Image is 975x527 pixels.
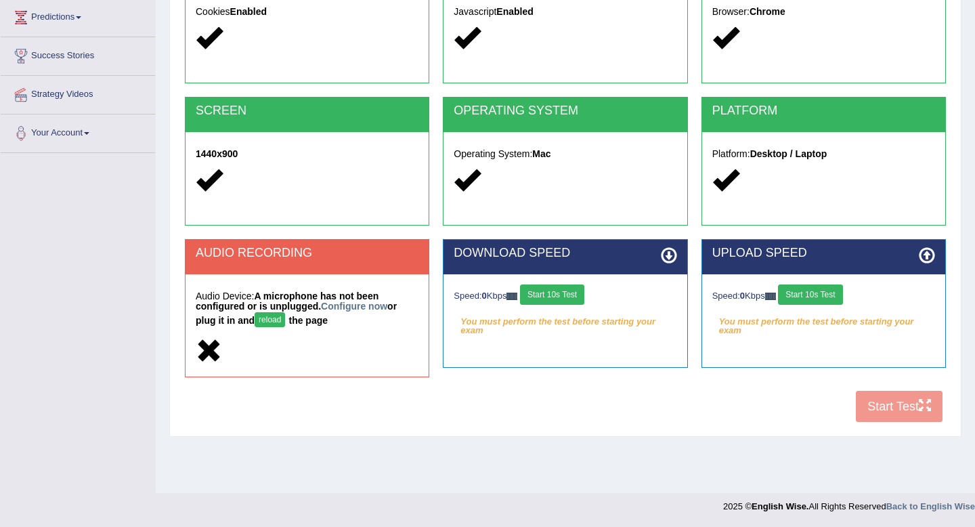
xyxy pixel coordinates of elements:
[454,104,676,118] h2: OPERATING SYSTEM
[196,247,418,260] h2: AUDIO RECORDING
[712,247,935,260] h2: UPLOAD SPEED
[778,284,842,305] button: Start 10s Test
[886,501,975,511] a: Back to English Wise
[454,7,676,17] h5: Javascript
[230,6,267,17] strong: Enabled
[712,104,935,118] h2: PLATFORM
[196,7,418,17] h5: Cookies
[532,148,550,159] strong: Mac
[740,291,745,301] strong: 0
[712,149,935,159] h5: Platform:
[1,37,155,71] a: Success Stories
[1,114,155,148] a: Your Account
[454,284,676,308] div: Speed: Kbps
[1,76,155,110] a: Strategy Videos
[255,312,285,327] button: reload
[196,291,418,331] h5: Audio Device:
[752,501,808,511] strong: English Wise.
[750,148,827,159] strong: Desktop / Laptop
[765,293,776,300] img: ajax-loader-fb-connection.gif
[196,104,418,118] h2: SCREEN
[496,6,533,17] strong: Enabled
[454,312,676,332] em: You must perform the test before starting your exam
[482,291,487,301] strong: 0
[750,6,785,17] strong: Chrome
[712,7,935,17] h5: Browser:
[321,301,387,312] a: Configure now
[712,284,935,308] div: Speed: Kbps
[454,247,676,260] h2: DOWNLOAD SPEED
[520,284,584,305] button: Start 10s Test
[196,291,397,326] strong: A microphone has not been configured or is unplugged. or plug it in and the page
[712,312,935,332] em: You must perform the test before starting your exam
[196,148,238,159] strong: 1440x900
[723,493,975,513] div: 2025 © All Rights Reserved
[454,149,676,159] h5: Operating System:
[506,293,517,300] img: ajax-loader-fb-connection.gif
